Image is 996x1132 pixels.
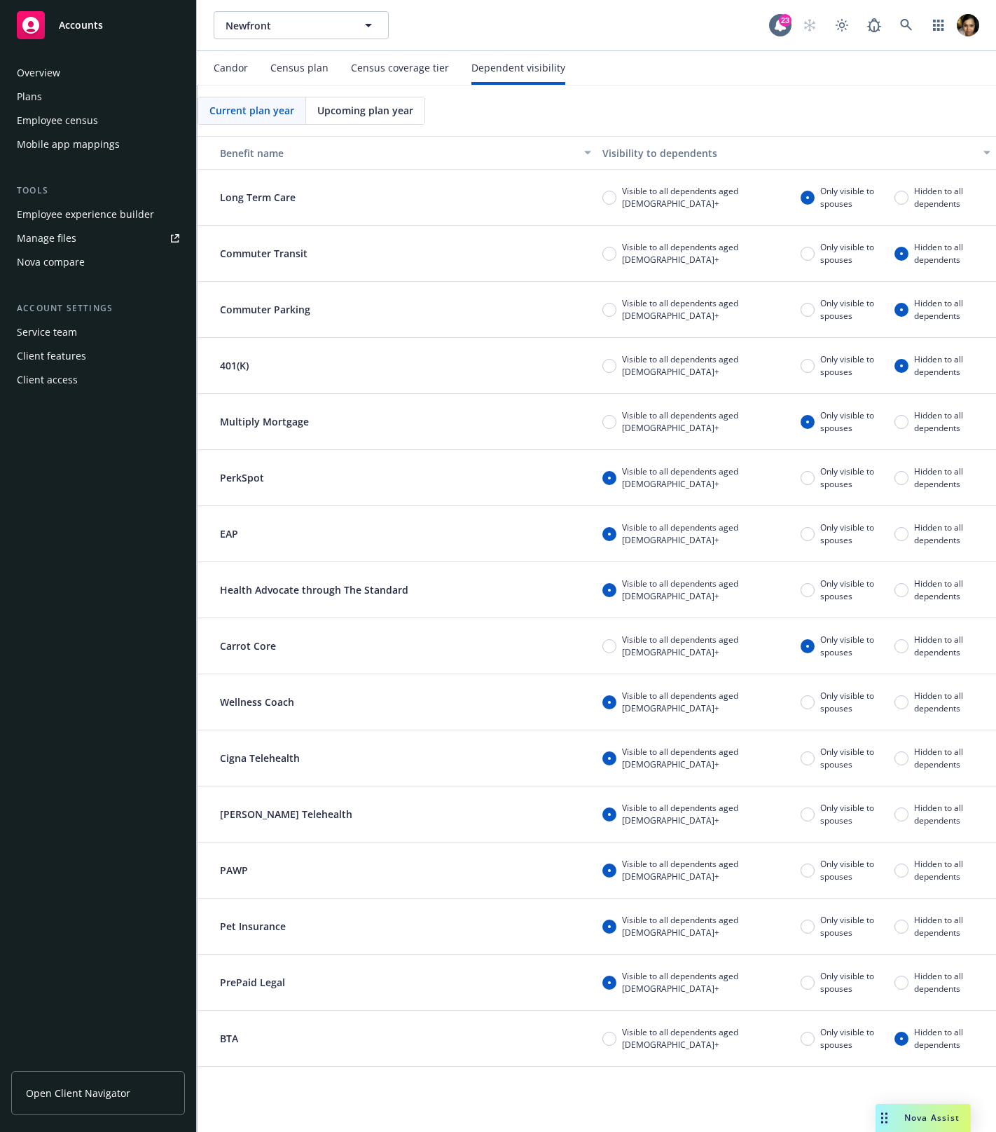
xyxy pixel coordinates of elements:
span: Visible to all dependents aged [DEMOGRAPHIC_DATA]+ [622,914,795,938]
a: Client access [11,369,185,391]
span: Visible to all dependents aged [DEMOGRAPHIC_DATA]+ [622,802,795,826]
span: Open Client Navigator [26,1086,130,1100]
input: Visible to all dependents aged [DEMOGRAPHIC_DATA]+ [602,527,616,541]
p: PAWP [203,863,265,878]
input: Visible to all dependents aged [DEMOGRAPHIC_DATA]+ [602,639,616,653]
button: Nova Assist [876,1104,971,1132]
input: Hidden to all dependents [894,751,908,765]
span: Accounts [59,20,103,31]
div: Client access [17,369,78,391]
div: Tools [11,184,185,198]
input: Only visible to spouses [801,471,815,485]
input: Only visible to spouses [801,303,815,317]
input: Hidden to all dependents [894,639,908,653]
a: Nova compare [11,251,185,273]
span: Only visible to spouses [820,746,889,770]
input: Only visible to spouses [801,247,815,261]
a: Accounts [11,6,185,45]
input: Hidden to all dependents [894,303,908,317]
input: Only visible to spouses [801,864,815,878]
span: Only visible to spouses [820,858,889,882]
a: Search [892,11,920,39]
span: Hidden to all dependents [914,465,990,489]
p: EAP [203,526,255,541]
div: Mobile app mappings [17,133,120,156]
div: Census plan [270,62,328,74]
div: Client features [17,345,86,367]
input: Only visible to spouses [801,415,815,429]
input: Only visible to spouses [801,527,815,541]
div: Benefit name [203,146,576,161]
span: Hidden to all dependents [914,297,990,321]
span: Visible to all dependents aged [DEMOGRAPHIC_DATA]+ [622,578,795,601]
span: Upcoming plan year [317,103,413,118]
div: Account settings [11,301,185,315]
div: Plans [17,86,42,108]
a: Toggle theme [828,11,856,39]
input: Visible to all dependents aged [DEMOGRAPHIC_DATA]+ [602,303,616,317]
input: Hidden to all dependents [894,920,908,934]
input: Visible to all dependents aged [DEMOGRAPHIC_DATA]+ [602,471,616,485]
input: Visible to all dependents aged [DEMOGRAPHIC_DATA]+ [602,864,616,878]
input: Only visible to spouses [801,583,815,597]
span: Hidden to all dependents [914,858,990,882]
div: Drag to move [876,1104,893,1132]
p: BTA [203,1031,255,1046]
p: Commuter Parking [203,302,327,317]
input: Only visible to spouses [801,751,815,765]
span: Visible to all dependents aged [DEMOGRAPHIC_DATA]+ [622,409,795,433]
input: Hidden to all dependents [894,695,908,709]
p: Wellness Coach [203,695,311,709]
input: Hidden to all dependents [894,864,908,878]
div: Visibility to dependents [602,146,975,161]
span: Hidden to all dependents [914,521,990,545]
span: Hidden to all dependents [914,914,990,938]
input: Hidden to all dependents [894,415,908,429]
span: Only visible to spouses [820,1026,889,1050]
input: Visible to all dependents aged [DEMOGRAPHIC_DATA]+ [602,1032,616,1046]
a: Plans [11,86,185,108]
input: Hidden to all dependents [894,359,908,373]
p: [PERSON_NAME] Telehealth [203,807,369,821]
span: Current plan year [209,103,294,118]
div: Manage files [17,227,76,250]
p: 401(K) [203,358,265,373]
input: Hidden to all dependents [894,1032,908,1046]
input: Only visible to spouses [801,695,815,709]
a: Mobile app mappings [11,133,185,156]
span: Visible to all dependents aged [DEMOGRAPHIC_DATA]+ [622,353,795,377]
span: Visible to all dependents aged [DEMOGRAPHIC_DATA]+ [622,465,795,489]
input: Only visible to spouses [801,359,815,373]
input: Only visible to spouses [801,639,815,653]
img: photo [957,14,979,36]
p: Multiply Mortgage [203,414,326,429]
input: Visible to all dependents aged [DEMOGRAPHIC_DATA]+ [602,359,616,373]
span: Hidden to all dependents [914,409,990,433]
span: Only visible to spouses [820,690,889,714]
span: Hidden to all dependents [914,970,990,994]
button: Newfront [214,11,389,39]
input: Only visible to spouses [801,191,815,205]
span: Only visible to spouses [820,241,889,265]
p: Health Advocate through The Standard [203,582,425,597]
a: Manage files [11,227,185,250]
p: Commuter Transit [203,246,324,261]
a: Report a Bug [860,11,888,39]
span: Hidden to all dependents [914,746,990,770]
input: Only visible to spouses [801,807,815,821]
div: Employee experience builder [17,203,154,226]
div: Nova compare [17,251,85,273]
input: Visible to all dependents aged [DEMOGRAPHIC_DATA]+ [602,583,616,597]
input: Visible to all dependents aged [DEMOGRAPHIC_DATA]+ [602,751,616,765]
span: Visible to all dependents aged [DEMOGRAPHIC_DATA]+ [622,858,795,882]
span: Only visible to spouses [820,185,889,209]
div: Dependent visibility [471,62,565,74]
input: Hidden to all dependents [894,191,908,205]
div: Service team [17,321,77,343]
input: Only visible to spouses [801,920,815,934]
input: Visible to all dependents aged [DEMOGRAPHIC_DATA]+ [602,191,616,205]
p: PerkSpot [203,470,281,485]
span: Hidden to all dependents [914,353,990,377]
input: Hidden to all dependents [894,471,908,485]
span: Only visible to spouses [820,297,889,321]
